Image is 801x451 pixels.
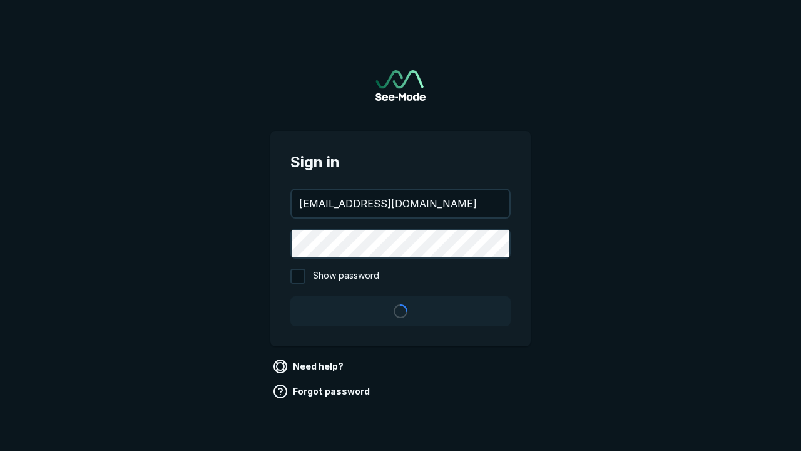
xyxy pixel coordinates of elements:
span: Show password [313,269,379,284]
span: Sign in [290,151,511,174]
input: your@email.com [292,190,509,217]
img: See-Mode Logo [375,70,426,101]
a: Need help? [270,356,349,376]
a: Go to sign in [375,70,426,101]
a: Forgot password [270,381,375,402]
